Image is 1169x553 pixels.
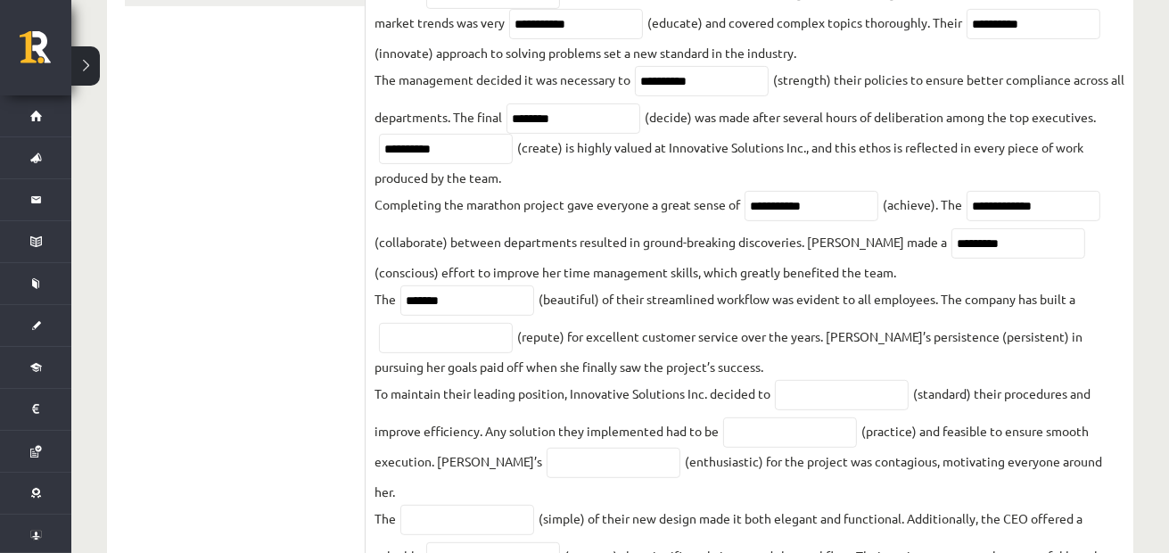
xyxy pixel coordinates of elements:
[375,380,770,407] p: To maintain their leading position, Innovative Solutions Inc. decided to
[20,31,71,76] a: Rīgas 1. Tālmācības vidusskola
[375,505,396,532] p: The
[375,191,740,218] p: Completing the marathon project gave everyone a great sense of
[375,285,396,312] p: The
[375,66,630,93] p: The management decided it was necessary to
